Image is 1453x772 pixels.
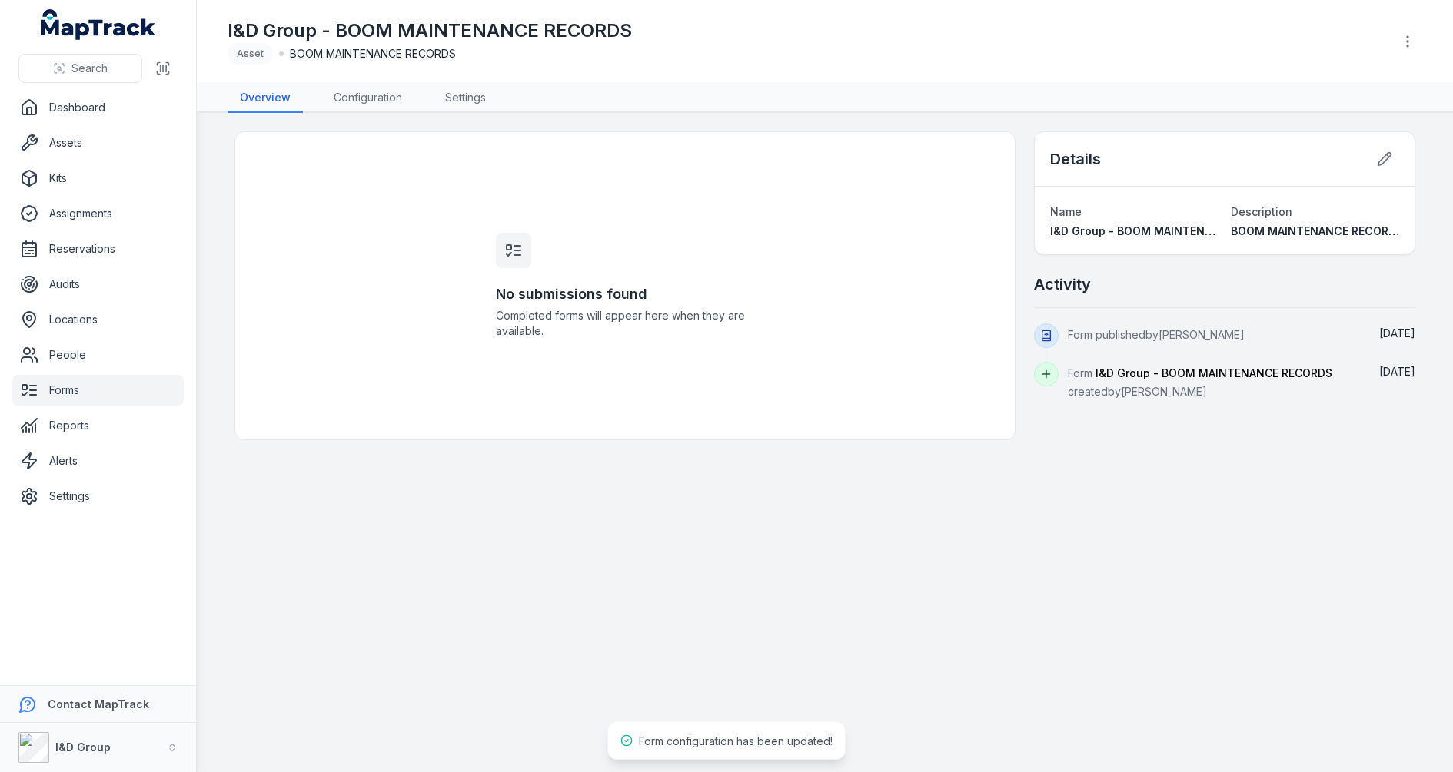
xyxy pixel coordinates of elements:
[1231,205,1292,218] span: Description
[12,198,184,229] a: Assignments
[1231,224,1404,237] span: BOOM MAINTENANCE RECORDS
[1068,328,1245,341] span: Form published by [PERSON_NAME]
[1068,366,1332,398] span: Form created by [PERSON_NAME]
[290,46,456,61] span: BOOM MAINTENANCE RECORDS
[12,304,184,335] a: Locations
[12,234,184,264] a: Reservations
[55,741,111,754] strong: I&D Group
[12,481,184,512] a: Settings
[12,163,184,194] a: Kits
[496,308,754,339] span: Completed forms will appear here when they are available.
[18,54,142,83] button: Search
[1034,273,1091,295] h2: Activity
[12,375,184,406] a: Forms
[1379,365,1415,378] time: 21/08/2025, 12:31:46 pm
[639,734,833,747] span: Form configuration has been updated!
[321,84,414,113] a: Configuration
[48,697,149,711] strong: Contact MapTrack
[41,9,156,40] a: MapTrack
[433,84,498,113] a: Settings
[1379,326,1415,340] span: [DATE]
[71,61,108,76] span: Search
[1050,148,1101,170] h2: Details
[12,340,184,370] a: People
[228,84,303,113] a: Overview
[1379,365,1415,378] span: [DATE]
[1050,224,1290,237] span: I&D Group - BOOM MAINTENANCE RECORDS
[12,410,184,441] a: Reports
[1096,366,1332,379] span: I&D Group - BOOM MAINTENANCE RECORDS
[12,446,184,476] a: Alerts
[12,92,184,123] a: Dashboard
[496,283,754,305] h3: No submissions found
[228,43,273,65] div: Asset
[1379,326,1415,340] time: 21/08/2025, 12:32:00 pm
[228,18,632,43] h1: I&D Group - BOOM MAINTENANCE RECORDS
[1050,205,1082,218] span: Name
[12,269,184,300] a: Audits
[12,128,184,158] a: Assets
